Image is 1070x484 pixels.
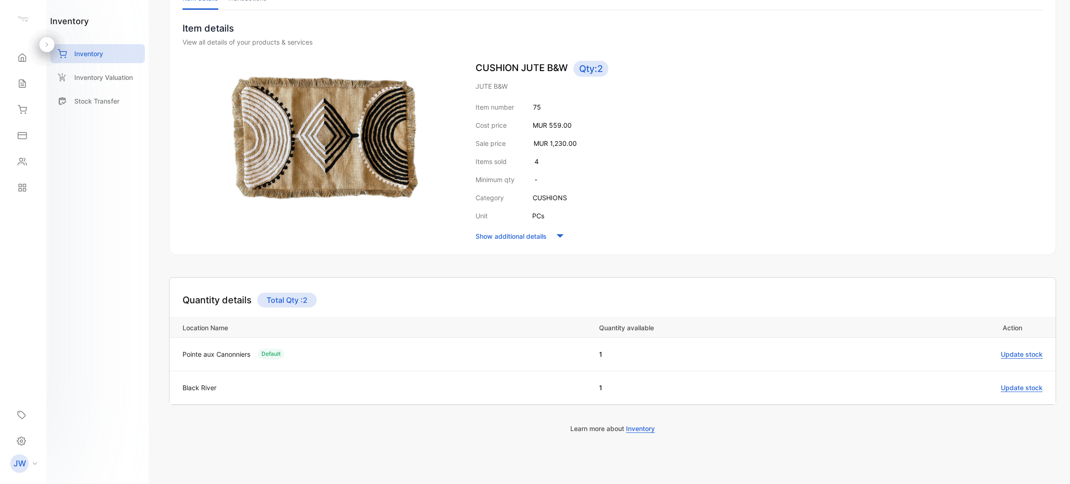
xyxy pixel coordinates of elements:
[476,193,504,203] p: Category
[599,321,840,333] p: Quantity available
[169,424,1056,433] p: Learn more about
[16,12,30,26] img: logo
[626,425,655,433] span: Inventory
[533,102,541,112] p: 75
[50,44,145,63] a: Inventory
[13,458,26,470] p: JW
[183,37,1043,47] div: View all details of your products & services
[476,175,515,184] p: Minimum qty
[532,211,544,221] p: PCs
[533,193,567,203] p: CUSHIONS
[574,61,608,77] span: Qty: 2
[183,21,1043,35] p: Item details
[535,157,539,166] p: 4
[476,61,1043,77] p: CUSHION JUTE B&W
[258,349,284,359] div: Default
[599,383,840,392] p: 1
[476,157,507,166] p: Items sold
[50,68,145,87] a: Inventory Valuation
[50,92,145,111] a: Stock Transfer
[476,81,1043,91] p: JUTE B&W
[476,102,514,112] p: Item number
[535,175,537,184] p: -
[50,15,89,27] h1: inventory
[183,293,252,307] h4: Quantity details
[74,49,103,59] p: Inventory
[853,321,1022,333] p: Action
[74,72,133,82] p: Inventory Valuation
[1001,384,1043,392] span: Update stock
[476,138,506,148] p: Sale price
[183,383,216,392] p: Black River
[7,4,35,32] button: Open LiveChat chat widget
[533,121,572,129] span: MUR 559.00
[1001,350,1043,359] span: Update stock
[534,139,577,147] span: MUR 1,230.00
[599,349,840,359] p: 1
[476,120,507,130] p: Cost price
[183,349,250,359] p: Pointe aux Canonniers
[476,231,547,241] p: Show additional details
[183,61,457,215] img: item
[183,321,589,333] p: Location Name
[257,293,317,307] p: Total Qty : 2
[476,211,488,221] p: Unit
[74,96,119,106] p: Stock Transfer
